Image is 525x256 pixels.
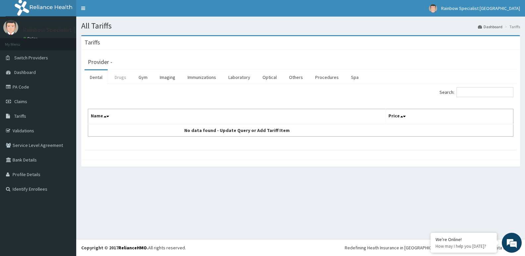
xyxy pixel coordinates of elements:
p: Rainbow Specialist [GEOGRAPHIC_DATA] [23,27,128,33]
th: Name [88,109,386,124]
span: Tariffs [14,113,26,119]
a: Online [23,36,39,41]
a: Immunizations [182,70,221,84]
img: User Image [3,20,18,35]
a: Laboratory [223,70,256,84]
p: How may I help you today? [436,243,492,249]
footer: All rights reserved. [76,239,525,256]
td: No data found - Update Query or Add Tariff Item [88,124,386,137]
label: Search: [439,87,513,97]
div: Redefining Heath Insurance in [GEOGRAPHIC_DATA] using Telemedicine and Data Science! [345,244,520,251]
a: Drugs [109,70,132,84]
img: User Image [429,4,437,13]
a: Procedures [310,70,344,84]
span: Switch Providers [14,55,48,61]
th: Price [386,109,513,124]
h3: Tariffs [85,39,100,45]
h3: Provider - [88,59,112,65]
a: Spa [346,70,364,84]
a: Dental [85,70,108,84]
span: Dashboard [14,69,36,75]
h1: All Tariffs [81,22,520,30]
input: Search: [456,87,513,97]
a: Optical [257,70,282,84]
a: Gym [133,70,153,84]
a: RelianceHMO [118,245,147,251]
div: We're Online! [436,236,492,242]
span: Rainbow Specialist [GEOGRAPHIC_DATA] [441,5,520,11]
span: Claims [14,98,27,104]
a: Imaging [154,70,181,84]
li: Tariffs [503,24,520,30]
strong: Copyright © 2017 . [81,245,148,251]
a: Dashboard [478,24,502,30]
a: Others [284,70,308,84]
